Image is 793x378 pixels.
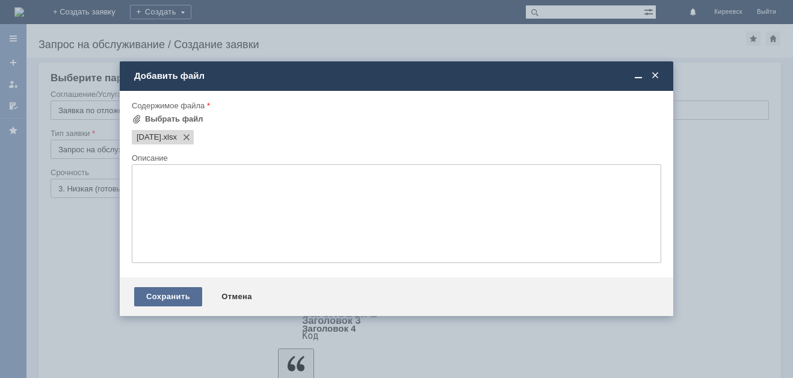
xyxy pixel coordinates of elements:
[132,102,659,110] div: Содержимое файла
[134,70,661,81] div: Добавить файл
[649,70,661,81] span: Закрыть
[145,114,203,124] div: Выбрать файл
[161,132,177,142] span: 26.09.2025.xlsx
[5,5,176,24] div: Добрый вечер.Прошу удалить отложенные чеки за [DATE]
[632,70,644,81] span: Свернуть (Ctrl + M)
[137,132,161,142] span: 26.09.2025.xlsx
[132,154,659,162] div: Описание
